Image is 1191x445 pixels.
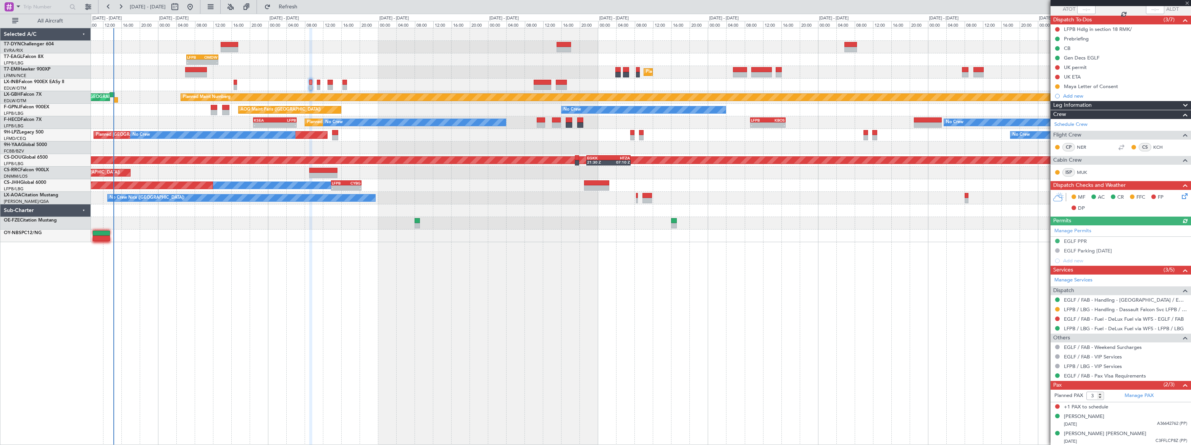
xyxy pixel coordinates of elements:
[4,218,57,223] a: OE-FZECitation Mustang
[1064,55,1099,61] div: Gen Decs EGLF
[4,55,44,59] a: T7-EAGLFalcon 8X
[1158,194,1164,201] span: FP
[1064,353,1122,360] a: EGLF / FAB - VIP Services
[4,92,42,97] a: LX-GBHFalcon 7X
[397,21,415,28] div: 04:00
[800,21,818,28] div: 20:00
[1053,131,1081,140] span: Flight Crew
[1053,110,1066,119] span: Crew
[587,156,608,160] div: EGKK
[1062,168,1075,177] div: ISP
[187,60,202,64] div: -
[4,105,20,109] span: F-GPNJ
[1020,21,1038,28] div: 20:00
[240,104,321,116] div: AOG Maint Paris ([GEOGRAPHIC_DATA])
[946,117,963,128] div: No Crew
[379,15,409,22] div: [DATE] - [DATE]
[1157,421,1187,427] span: A36642762 (PP)
[287,21,305,28] div: 04:00
[213,21,232,28] div: 12:00
[1164,266,1175,274] span: (3/5)
[183,92,231,103] div: Planned Maint Nurnberg
[4,130,19,135] span: 9H-LPZ
[4,67,50,72] a: T7-EMIHawker 900XP
[140,21,158,28] div: 20:00
[415,21,433,28] div: 08:00
[1064,344,1142,350] a: EGLF / FAB - Weekend Surcharges
[92,15,122,22] div: [DATE] - [DATE]
[1054,276,1093,284] a: Manage Services
[4,111,24,116] a: LFPB/LBG
[1078,205,1085,212] span: DP
[1064,421,1077,427] span: [DATE]
[646,66,719,78] div: Planned Maint [GEOGRAPHIC_DATA]
[1064,439,1077,444] span: [DATE]
[121,21,140,28] div: 16:00
[1053,334,1070,342] span: Others
[1164,16,1175,24] span: (3/7)
[1053,16,1092,24] span: Dispatch To-Dos
[599,15,629,22] div: [DATE] - [DATE]
[305,21,323,28] div: 08:00
[525,21,543,28] div: 08:00
[176,21,195,28] div: 04:00
[4,231,21,235] span: OY-NBS
[4,123,24,129] a: LFPB/LBG
[272,4,304,10] span: Refresh
[4,186,24,192] a: LFPB/LBG
[910,21,928,28] div: 20:00
[275,118,296,122] div: LFPB
[1064,64,1087,71] div: UK permit
[608,156,630,160] div: HTZA
[929,15,959,22] div: [DATE] - [DATE]
[1064,403,1108,411] span: +1 PAX to schedule
[332,181,346,185] div: LFPB
[819,15,849,22] div: [DATE] - [DATE]
[1064,306,1187,313] a: LFPB / LBG - Handling - Dassault Falcon Svc LFPB / LBG
[187,55,202,59] div: LFPB
[332,186,346,190] div: -
[4,67,19,72] span: T7-EMI
[946,21,965,28] div: 04:00
[4,130,44,135] a: 9H-LPZLegacy 500
[726,21,745,28] div: 04:00
[1078,194,1085,201] span: MF
[4,180,20,185] span: CS-JHH
[4,155,22,160] span: CS-DOU
[4,117,42,122] a: F-HECDFalcon 7X
[1064,26,1132,32] div: LFPB Hdlg in section 18 RMK/
[488,21,507,28] div: 00:00
[873,21,891,28] div: 12:00
[768,118,784,122] div: KBOS
[433,21,452,28] div: 12:00
[1038,21,1056,28] div: 00:00
[1077,169,1094,176] a: MUK
[346,186,361,190] div: -
[250,21,268,28] div: 20:00
[4,73,26,79] a: LFMN/NCE
[4,218,20,223] span: OE-FZE
[1054,121,1088,129] a: Schedule Crew
[1064,373,1146,379] a: EGLF / FAB - Pax Visa Requirements
[671,21,690,28] div: 16:00
[4,42,54,47] a: T7-DYNChallenger 604
[1136,194,1145,201] span: FFC
[1053,156,1082,165] span: Cabin Crew
[4,42,21,47] span: T7-DYN
[580,21,598,28] div: 20:00
[378,21,397,28] div: 00:00
[261,1,307,13] button: Refresh
[1166,6,1179,13] span: ALDT
[1064,430,1146,438] div: [PERSON_NAME] [PERSON_NAME]
[254,123,275,127] div: -
[768,123,784,127] div: -
[8,15,83,27] button: All Aircraft
[1064,74,1081,80] div: UK ETA
[1054,392,1083,400] label: Planned PAX
[4,117,21,122] span: F-HECD
[4,105,49,109] a: F-GPNJFalcon 900EX
[562,21,580,28] div: 16:00
[708,21,726,28] div: 00:00
[4,60,24,66] a: LFPB/LBG
[1064,297,1187,303] a: EGLF / FAB - Handling - [GEOGRAPHIC_DATA] / EGLF / FAB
